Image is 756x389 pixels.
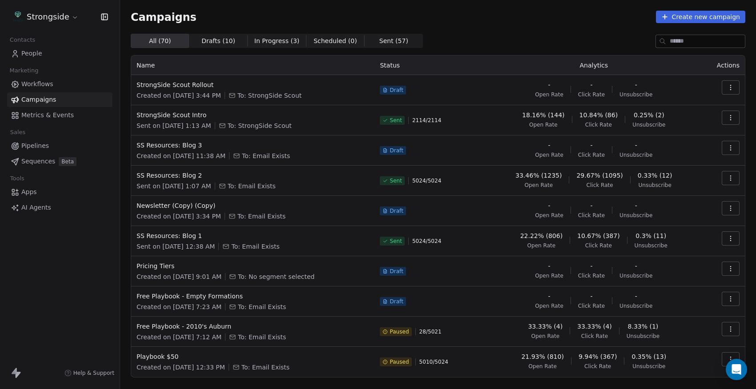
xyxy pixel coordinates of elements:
span: Click Rate [585,121,612,128]
span: Unsubscribe [619,91,652,98]
span: Metrics & Events [21,111,74,120]
span: Open Rate [524,182,553,189]
span: Unsubscribe [619,302,652,310]
span: - [548,141,550,150]
span: Click Rate [581,333,608,340]
span: Sent on [DATE] 1:13 AM [137,121,211,130]
span: Click Rate [578,272,605,279]
span: Created on [DATE] 12:33 PM [137,363,225,372]
span: - [635,292,637,301]
span: Sent ( 57 ) [379,36,408,46]
span: SS Resources: Blog 1 [137,231,369,240]
span: - [590,262,592,270]
span: 18.16% (144) [522,111,564,119]
span: Unsubscribe [639,182,672,189]
th: Actions [702,56,745,75]
span: Click Rate [578,91,605,98]
span: To: StrongSide Scout [237,91,302,100]
span: Unsubscribe [619,151,652,159]
span: People [21,49,42,58]
span: Open Rate [535,212,563,219]
span: 5024 / 5024 [412,238,441,245]
span: To: Email Exists [242,151,290,160]
span: StrongSide Scout Rollout [137,80,369,89]
span: Scheduled ( 0 ) [314,36,357,46]
a: AI Agents [7,200,113,215]
span: 5010 / 5024 [419,358,448,365]
span: 33.33% (4) [528,322,563,331]
a: Campaigns [7,92,113,107]
span: StrongSide Scout Intro [137,111,369,119]
span: 29.67% (1095) [576,171,623,180]
span: - [635,141,637,150]
span: - [548,80,550,89]
span: To: Email Exists [237,212,286,221]
div: Open Intercom Messenger [726,359,747,380]
span: Open Rate [535,302,563,310]
span: 22.22% (806) [520,231,563,240]
span: In Progress ( 3 ) [254,36,300,46]
span: Open Rate [528,363,557,370]
span: Created on [DATE] 9:01 AM [137,272,221,281]
span: To: Email Exists [231,242,279,251]
span: Unsubscribe [632,363,665,370]
span: Marketing [6,64,42,77]
span: To: Email Exists [238,302,286,311]
span: Unsubscribe [632,121,665,128]
span: Pipelines [21,141,49,151]
span: To: No segment selected [238,272,314,281]
span: - [635,80,637,89]
span: Free Playbook - Empty Formations [137,292,369,301]
span: Workflows [21,79,53,89]
span: Apps [21,187,37,197]
span: Sent [390,238,402,245]
span: Click Rate [585,242,612,249]
span: 8.33% (1) [628,322,659,331]
span: 0.3% (11) [635,231,666,240]
span: 21.93% (810) [521,352,563,361]
span: Open Rate [535,91,563,98]
span: Draft [390,147,403,154]
span: Sent [390,177,402,184]
span: Paused [390,358,409,365]
span: Newsletter (Copy) (Copy) [137,201,369,210]
span: - [635,201,637,210]
span: 28 / 5021 [419,328,442,335]
span: 9.94% (367) [579,352,617,361]
span: Playbook $50 [137,352,369,361]
th: Status [374,56,486,75]
span: Open Rate [535,151,563,159]
span: To: Email Exists [241,363,290,372]
span: Unsubscribe [635,242,668,249]
span: SS Resources: Blog 3 [137,141,369,150]
span: 33.33% (4) [577,322,612,331]
span: Campaigns [131,11,197,23]
span: AI Agents [21,203,51,212]
span: Tools [6,172,28,185]
span: Drafts ( 10 ) [201,36,235,46]
a: Apps [7,185,113,199]
span: 33.46% (1235) [515,171,562,180]
span: SS Resources: Blog 2 [137,171,369,180]
span: Draft [390,298,403,305]
img: Logo%20gradient%20V_1.png [12,12,23,22]
span: Open Rate [529,121,558,128]
span: 5024 / 5024 [412,177,441,184]
span: - [635,262,637,270]
span: Click Rate [587,182,613,189]
span: Created on [DATE] 7:23 AM [137,302,221,311]
span: Campaigns [21,95,56,104]
a: People [7,46,113,61]
span: Created on [DATE] 3:34 PM [137,212,221,221]
span: Sequences [21,157,55,166]
span: Help & Support [73,369,114,377]
span: Sent [390,117,402,124]
span: Contacts [6,33,39,47]
span: Click Rate [578,212,605,219]
span: Created on [DATE] 3:44 PM [137,91,221,100]
a: Metrics & Events [7,108,113,123]
span: Click Rate [584,363,611,370]
span: Open Rate [531,333,559,340]
span: Draft [390,207,403,214]
span: To: Email Exists [238,333,286,341]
